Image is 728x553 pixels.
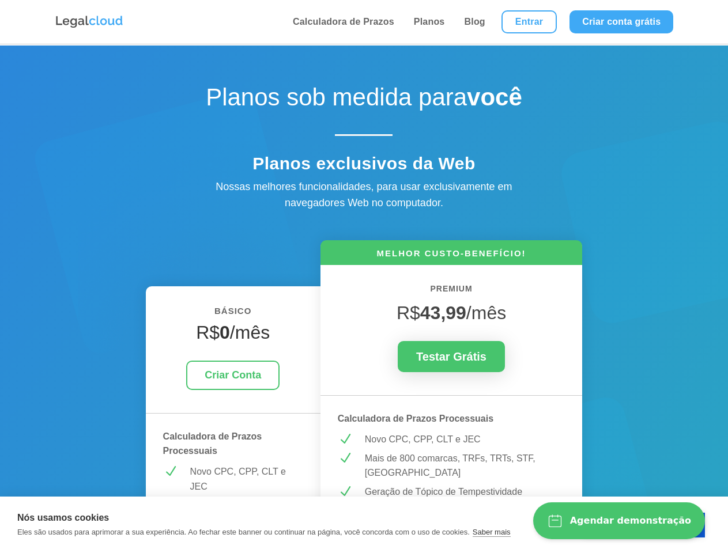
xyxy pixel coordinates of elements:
strong: 0 [220,322,230,343]
p: Geração de Tópico de Tempestividade [365,484,565,499]
strong: Calculadora de Prazos Processuais [338,414,493,423]
h6: BÁSICO [163,304,303,324]
strong: Calculadora de Prazos Processuais [163,431,262,456]
span: N [338,432,352,446]
a: Entrar [501,10,557,33]
a: Saber mais [473,528,511,537]
p: Novo CPC, CPP, CLT e JEC [190,464,303,494]
span: N [338,451,352,465]
a: Criar conta grátis [569,10,673,33]
p: Eles são usados para aprimorar a sua experiência. Ao fechar este banner ou continuar na página, v... [17,528,470,536]
span: R$ /mês [397,302,506,323]
strong: Nós usamos cookies [17,513,109,522]
strong: 43,99 [420,302,466,323]
span: N [338,484,352,499]
a: Criar Conta [186,361,280,390]
h6: PREMIUM [338,282,565,302]
p: Novo CPC, CPP, CLT e JEC [365,432,565,447]
h4: Planos exclusivos da Web [162,153,565,180]
h4: R$ /mês [163,321,303,349]
img: Logo da Legalcloud [55,14,124,29]
h6: MELHOR CUSTO-BENEFÍCIO! [320,247,583,265]
strong: você [467,84,522,111]
a: Testar Grátis [398,341,505,372]
span: N [163,464,178,479]
div: Nossas melhores funcionalidades, para usar exclusivamente em navegadores Web no computador. [191,179,537,212]
h1: Planos sob medida para [162,83,565,118]
p: Mais de 800 comarcas, TRFs, TRTs, STF, [GEOGRAPHIC_DATA] [365,451,565,480]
